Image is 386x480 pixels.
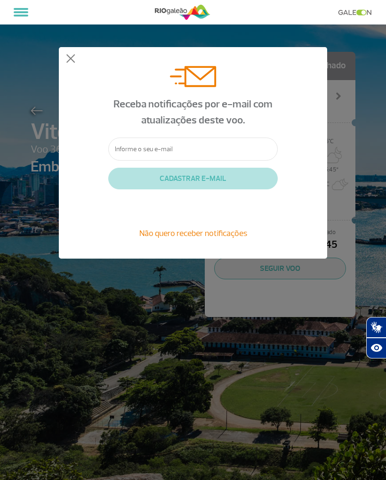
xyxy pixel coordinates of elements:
span: Não quero receber notificações [139,228,247,238]
button: Abrir recursos assistivos. [366,338,386,358]
button: CADASTRAR E-MAIL [108,168,278,189]
span: Receba notificações por e-mail com atualizações deste voo. [113,98,273,127]
input: Informe o seu e-mail [108,138,278,161]
div: Plugin de acessibilidade da Hand Talk. [366,317,386,358]
button: Abrir tradutor de língua de sinais. [366,317,386,338]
